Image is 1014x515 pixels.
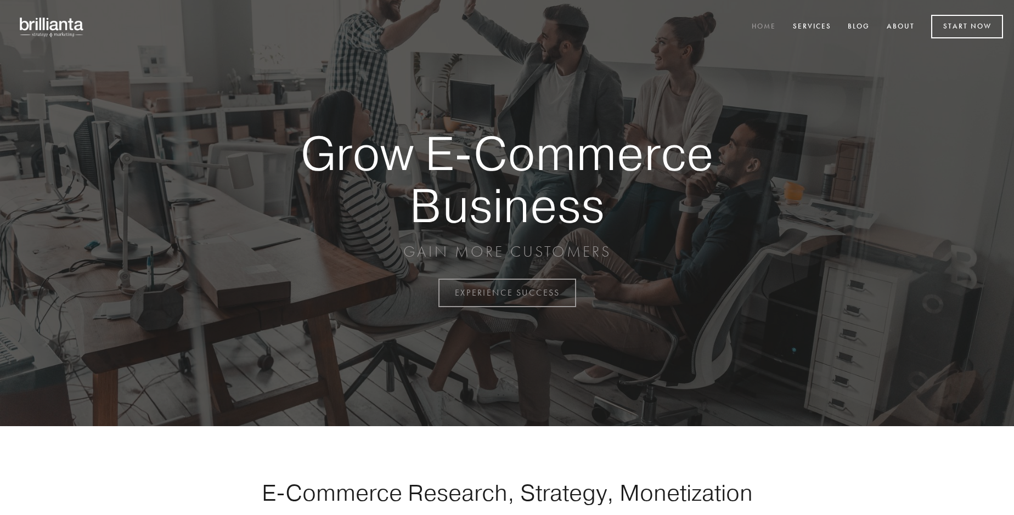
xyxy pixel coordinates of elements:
a: Start Now [931,15,1003,38]
p: GAIN MORE CUSTOMERS [262,242,752,262]
a: Blog [841,18,877,36]
a: Home [745,18,783,36]
a: About [880,18,922,36]
img: brillianta - research, strategy, marketing [11,11,93,43]
h1: E-Commerce Research, Strategy, Monetization [227,479,787,506]
a: Services [786,18,838,36]
strong: Grow E-Commerce Business [262,127,752,231]
a: EXPERIENCE SUCCESS [438,279,576,307]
